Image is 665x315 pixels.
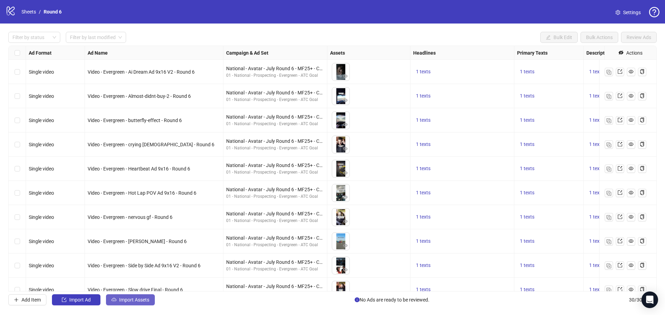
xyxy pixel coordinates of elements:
[112,297,116,302] span: cloud-upload
[589,214,604,220] span: 1 texts
[520,141,534,147] span: 1 texts
[413,165,433,173] button: 1 texts
[540,32,578,43] button: Bulk Edit
[29,287,54,293] span: Single video
[610,7,646,18] a: Settings
[589,262,604,268] span: 1 texts
[640,69,645,74] span: copy
[332,281,349,298] img: Asset 1
[343,267,348,272] span: eye
[413,189,433,197] button: 1 texts
[586,189,606,197] button: 1 texts
[332,87,349,105] img: Asset 1
[618,142,622,147] span: export
[341,266,349,274] button: Preview
[9,132,26,157] div: Select row 4
[517,116,537,124] button: 1 texts
[589,93,604,99] span: 1 texts
[586,68,606,76] button: 1 texts
[88,142,214,147] span: Video - Evergreen - crying [DEMOGRAPHIC_DATA] - Round 6
[88,190,196,196] span: Video - Evergreen - Hot Lap POV Ad 9x16 - Round 6
[343,122,348,127] span: eye
[69,297,91,303] span: Import Ad
[517,261,537,270] button: 1 texts
[39,8,41,16] li: /
[106,294,155,305] button: Import Assets
[586,237,606,245] button: 1 texts
[606,167,611,172] img: Duplicate
[119,297,149,303] span: Import Assets
[226,242,324,248] div: 01 - National - Prospecting - Evergreen - ATC Goal
[512,46,514,59] div: Resize Headlines column
[88,263,201,268] span: Video - Evergreen - Side by Side Ad 9x16 V2 - Round 6
[29,263,54,268] span: Single video
[640,190,645,195] span: copy
[341,72,349,81] button: Preview
[332,136,349,153] img: Asset 1
[88,166,190,172] span: Video - Evergreen - Heartbeat Ad 9x16 - Round 6
[343,170,348,175] span: eye
[520,166,534,171] span: 1 texts
[629,190,633,195] span: eye
[343,146,348,151] span: eye
[589,238,604,244] span: 1 texts
[629,118,633,122] span: eye
[589,141,604,147] span: 1 texts
[640,287,645,292] span: copy
[29,49,52,57] strong: Ad Format
[517,237,537,245] button: 1 texts
[413,261,433,270] button: 1 texts
[605,116,613,124] button: Duplicate
[226,234,324,242] div: National - Avatar - July Round 6 - MF25+ - CVR
[618,287,622,292] span: export
[83,46,85,59] div: Resize Ad Format column
[341,96,349,105] button: Preview
[226,258,324,266] div: National - Avatar - July Round 6 - MF25+ - CVR
[589,166,604,171] span: 1 texts
[408,46,410,59] div: Resize Assets column
[416,287,431,292] span: 1 texts
[343,74,348,78] span: eye
[605,286,613,294] button: Duplicate
[226,266,324,272] div: 01 - National - Prospecting - Evergreen - ATC Goal
[517,189,537,197] button: 1 texts
[413,116,433,124] button: 1 texts
[226,210,324,217] div: National - Avatar - July Round 6 - MF25+ - CVR
[517,286,537,294] button: 1 texts
[29,118,54,123] span: Single video
[517,140,537,149] button: 1 texts
[88,49,108,57] strong: Ad Name
[226,193,324,200] div: 01 - National - Prospecting - Evergreen - ATC Goal
[226,137,324,145] div: National - Avatar - July Round 6 - MF25+ - CVR
[517,68,537,76] button: 1 texts
[649,7,659,17] span: question-circle
[606,239,611,244] img: Duplicate
[341,242,349,250] button: Preview
[332,160,349,177] img: Asset 1
[355,296,429,304] span: No Ads are ready to be reviewed.
[629,166,633,171] span: eye
[226,217,324,224] div: 01 - National - Prospecting - Evergreen - ATC Goal
[29,239,54,244] span: Single video
[416,238,431,244] span: 1 texts
[332,257,349,274] img: Asset 1
[520,69,534,74] span: 1 texts
[586,165,606,173] button: 1 texts
[413,213,433,221] button: 1 texts
[341,121,349,129] button: Preview
[517,165,537,173] button: 1 texts
[605,261,613,270] button: Duplicate
[416,117,431,123] span: 1 texts
[42,8,63,16] a: Round 6
[21,297,41,303] span: Add Item
[615,10,620,15] span: setting
[88,214,172,220] span: Video - Evergreen - nervous gf - Round 6
[343,219,348,224] span: eye
[341,169,349,177] button: Preview
[341,217,349,226] button: Preview
[325,46,327,59] div: Resize Campaign & Ad Set column
[341,290,349,298] button: Preview
[226,282,324,290] div: National - Avatar - July Round 6 - MF25+ - CVR
[629,296,657,304] span: 30 / 300 items
[416,262,431,268] span: 1 texts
